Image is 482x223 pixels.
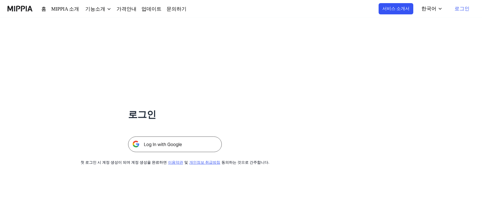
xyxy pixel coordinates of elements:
[157,5,174,13] a: 문의하기
[82,5,102,13] div: 기능소개
[128,136,222,152] img: 구글 로그인 버튼
[424,5,440,12] div: 한국어
[102,7,107,12] img: down
[420,2,448,15] button: 한국어
[128,107,222,121] h1: 로그인
[112,5,129,13] a: 가격안내
[95,160,255,165] div: 첫 로그인 시 계정 생성이 되며 계정 생성을 완료하면 및 동의하는 것으로 간주합니다.
[41,5,46,13] a: 홈
[51,5,77,13] a: MIPPIA 소개
[134,5,152,13] a: 업데이트
[187,160,213,165] a: 개인정보 취급방침
[386,3,417,14] button: 서비스 소개서
[169,160,182,165] a: 이용약관
[82,5,107,13] button: 기능소개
